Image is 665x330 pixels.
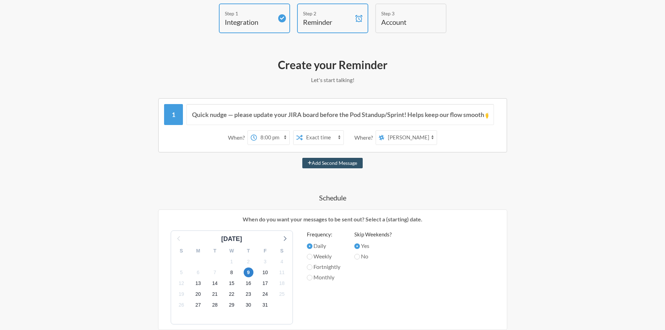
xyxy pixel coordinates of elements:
[307,263,340,271] label: Fortnightly
[307,273,340,281] label: Monthly
[219,234,245,244] div: [DATE]
[381,17,430,27] h4: Account
[210,300,220,310] span: Friday, November 28, 2025
[303,10,352,17] div: Step 2
[354,242,392,250] label: Yes
[130,76,535,84] p: Let's start talking!
[177,267,186,277] span: Wednesday, November 5, 2025
[190,245,207,256] div: M
[260,289,270,299] span: Monday, November 24, 2025
[307,243,312,249] input: Daily
[307,230,340,239] label: Frequency:
[227,289,237,299] span: Saturday, November 22, 2025
[307,252,340,261] label: Weekly
[244,279,253,288] span: Sunday, November 16, 2025
[210,289,220,299] span: Friday, November 21, 2025
[277,267,287,277] span: Tuesday, November 11, 2025
[260,279,270,288] span: Monday, November 17, 2025
[277,257,287,266] span: Tuesday, November 4, 2025
[225,17,274,27] h4: Integration
[277,289,287,299] span: Tuesday, November 25, 2025
[307,264,312,270] input: Fortnightly
[307,242,340,250] label: Daily
[244,300,253,310] span: Sunday, November 30, 2025
[177,300,186,310] span: Wednesday, November 26, 2025
[228,130,247,145] div: When?
[303,17,352,27] h4: Reminder
[177,289,186,299] span: Wednesday, November 19, 2025
[173,245,190,256] div: S
[244,257,253,266] span: Sunday, November 2, 2025
[210,279,220,288] span: Friday, November 14, 2025
[260,267,270,277] span: Monday, November 10, 2025
[227,300,237,310] span: Saturday, November 29, 2025
[130,58,535,72] h2: Create your Reminder
[277,279,287,288] span: Tuesday, November 18, 2025
[210,267,220,277] span: Friday, November 7, 2025
[193,279,203,288] span: Thursday, November 13, 2025
[354,252,392,261] label: No
[354,130,376,145] div: Where?
[257,245,274,256] div: F
[193,300,203,310] span: Thursday, November 27, 2025
[302,158,363,168] button: Add Second Message
[354,254,360,259] input: No
[225,10,274,17] div: Step 1
[193,289,203,299] span: Thursday, November 20, 2025
[307,275,312,280] input: Monthly
[227,257,237,266] span: Saturday, November 1, 2025
[354,243,360,249] input: Yes
[307,254,312,259] input: Weekly
[381,10,430,17] div: Step 3
[244,289,253,299] span: Sunday, November 23, 2025
[130,193,535,203] h4: Schedule
[207,245,223,256] div: T
[227,279,237,288] span: Saturday, November 15, 2025
[274,245,290,256] div: S
[164,215,502,223] p: When do you want your messages to be sent out? Select a (starting) date.
[354,230,392,239] label: Skip Weekends?
[260,300,270,310] span: Monday, December 1, 2025
[193,267,203,277] span: Thursday, November 6, 2025
[223,245,240,256] div: W
[260,257,270,266] span: Monday, November 3, 2025
[177,279,186,288] span: Wednesday, November 12, 2025
[227,267,237,277] span: Saturday, November 8, 2025
[240,245,257,256] div: T
[244,267,253,277] span: Sunday, November 9, 2025
[186,104,494,125] input: Message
